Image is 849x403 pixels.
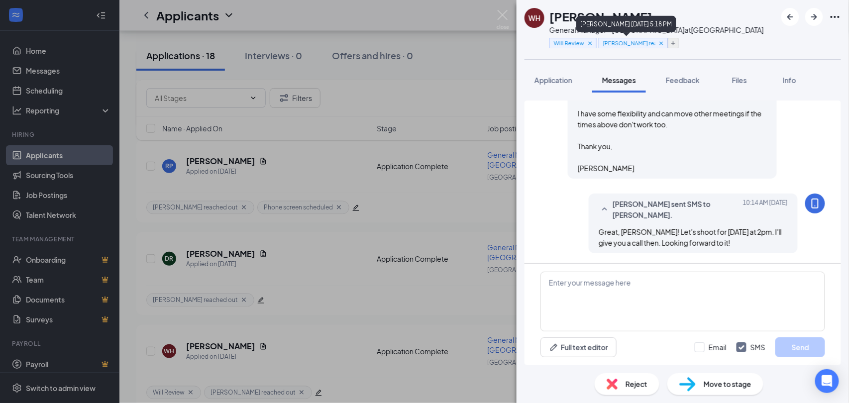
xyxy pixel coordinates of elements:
[668,38,679,48] button: Plus
[670,40,676,46] svg: Plus
[613,199,743,220] span: [PERSON_NAME] sent SMS to [PERSON_NAME].
[783,76,796,85] span: Info
[809,198,821,209] svg: MobileSms
[815,369,839,393] div: Open Intercom Messenger
[808,11,820,23] svg: ArrowRight
[529,13,540,23] div: WH
[603,39,655,47] span: [PERSON_NAME] reached out
[775,337,825,357] button: Send
[587,40,594,47] svg: Cross
[576,16,676,32] div: [PERSON_NAME] [DATE] 5:18 PM
[549,8,652,25] h1: [PERSON_NAME]
[599,227,782,247] span: Great, [PERSON_NAME]! Let's shoot for [DATE] at 2pm. I'll give you a call then. Looking forward t...
[549,25,764,35] div: General Manager - [GEOGRAPHIC_DATA] at [GEOGRAPHIC_DATA]
[784,11,796,23] svg: ArrowLeftNew
[781,8,799,26] button: ArrowLeftNew
[658,40,665,47] svg: Cross
[554,39,584,47] span: Will Review
[743,199,788,220] span: [DATE] 10:14 AM
[602,76,636,85] span: Messages
[599,203,611,215] svg: SmallChevronUp
[540,337,617,357] button: Full text editorPen
[534,76,572,85] span: Application
[732,76,747,85] span: Files
[704,379,751,390] span: Move to stage
[626,379,647,390] span: Reject
[829,11,841,23] svg: Ellipses
[549,342,559,352] svg: Pen
[666,76,700,85] span: Feedback
[805,8,823,26] button: ArrowRight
